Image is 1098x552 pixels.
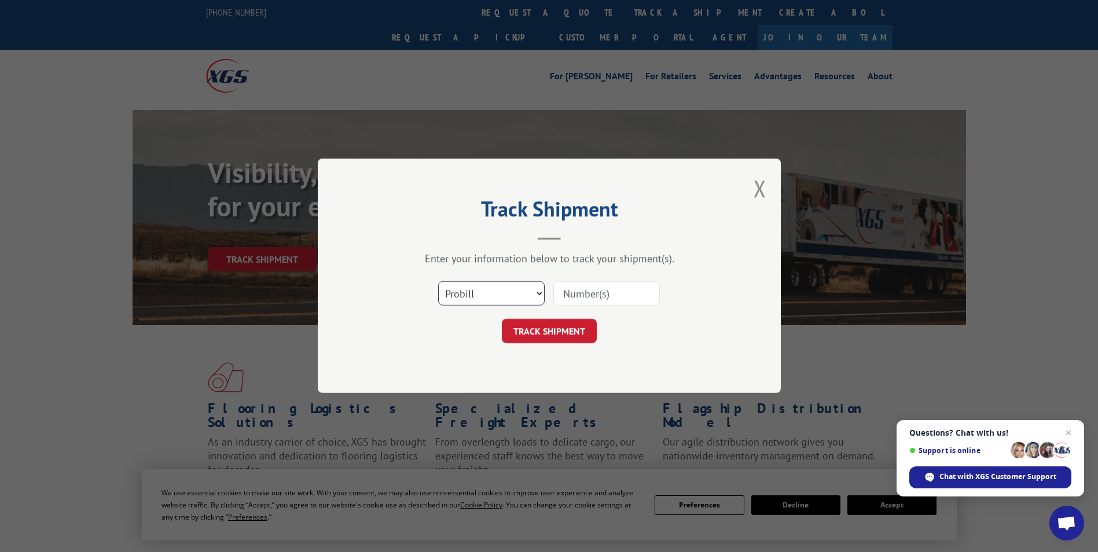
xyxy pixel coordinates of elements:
[1049,506,1084,540] div: Open chat
[754,173,766,204] button: Close modal
[909,428,1071,437] span: Questions? Chat with us!
[939,472,1056,482] span: Chat with XGS Customer Support
[376,201,723,223] h2: Track Shipment
[502,319,597,344] button: TRACK SHIPMENT
[1062,426,1075,440] span: Close chat
[553,282,660,306] input: Number(s)
[376,252,723,266] div: Enter your information below to track your shipment(s).
[909,466,1071,488] div: Chat with XGS Customer Support
[909,446,1007,455] span: Support is online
